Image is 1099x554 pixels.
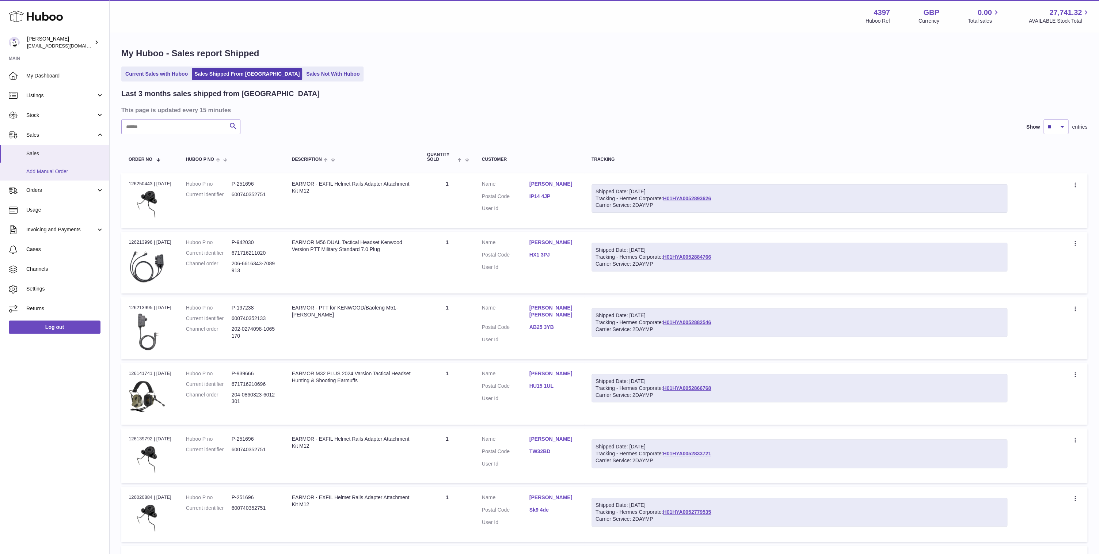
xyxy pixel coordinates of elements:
a: H01HYA0052893626 [663,196,711,201]
dt: Postal Code [482,324,529,333]
dd: P-197238 [232,304,277,311]
dt: Huboo P no [186,494,232,501]
div: EARMOR M32 PLUS 2024 Varsion Tactical Headset Hunting & Shooting Earmuffs [292,370,412,384]
dd: P-251696 [232,494,277,501]
dt: Name [482,239,529,248]
div: 126213996 | [DATE] [129,239,171,246]
dt: Huboo P no [186,304,232,311]
div: EARMOR M56 DUAL Tactical Headset Kenwood Version PTT Military Standard 7.0 Plug [292,239,412,253]
dd: 600740352751 [232,191,277,198]
span: Stock [26,112,96,119]
a: Log out [9,320,100,334]
dt: Current identifier [186,505,232,512]
img: $_1.JPG [129,189,165,219]
div: 126213995 | [DATE] [129,304,171,311]
dt: User Id [482,264,529,271]
div: Carrier Service: 2DAYMP [596,261,1003,267]
dd: 206-6616343-7089913 [232,260,277,274]
dt: Name [482,494,529,503]
a: H01HYA0052882546 [663,319,711,325]
a: [PERSON_NAME] [PERSON_NAME] [529,304,577,318]
a: 0.00 Total sales [967,8,1000,24]
span: Settings [26,285,104,292]
div: Carrier Service: 2DAYMP [596,516,1003,523]
dd: P-942030 [232,239,277,246]
div: Tracking - Hermes Corporate: [592,439,1007,468]
img: $_1.JPG [129,503,165,533]
div: EARMOR - EXFIL Helmet Rails Adapter Attachment Kit M12 [292,181,412,194]
dd: 600740352751 [232,505,277,512]
div: 126020884 | [DATE] [129,494,171,501]
div: Carrier Service: 2DAYMP [596,326,1003,333]
div: Currency [919,18,939,24]
div: Carrier Service: 2DAYMP [596,457,1003,464]
dt: Current identifier [186,191,232,198]
dt: Postal Code [482,506,529,515]
a: [PERSON_NAME] [529,494,577,501]
dt: Channel order [186,326,232,339]
div: Tracking - Hermes Corporate: [592,308,1007,337]
h1: My Huboo - Sales report Shipped [121,48,1087,59]
img: $_1.JPG [129,314,165,350]
div: Tracking - Hermes Corporate: [592,243,1007,272]
dt: Channel order [186,260,232,274]
img: drumnnbass@gmail.com [9,37,20,48]
dt: Postal Code [482,193,529,202]
dt: Huboo P no [186,239,232,246]
dd: 671716211020 [232,250,277,257]
dt: Name [482,436,529,444]
strong: GBP [923,8,939,18]
a: TW32BD [529,448,577,455]
h2: Last 3 months sales shipped from [GEOGRAPHIC_DATA] [121,89,320,99]
div: Shipped Date: [DATE] [596,443,1003,450]
h3: This page is updated every 15 minutes [121,106,1085,114]
strong: 4397 [874,8,890,18]
div: Carrier Service: 2DAYMP [596,392,1003,399]
span: Order No [129,157,152,162]
a: AB25 3YB [529,324,577,331]
div: [PERSON_NAME] [27,35,93,49]
a: IP14 4JP [529,193,577,200]
dt: Huboo P no [186,181,232,187]
div: Carrier Service: 2DAYMP [596,202,1003,209]
div: Tracking - Hermes Corporate: [592,374,1007,403]
dd: P-251696 [232,181,277,187]
a: H01HYA0052866768 [663,385,711,391]
span: AVAILABLE Stock Total [1028,18,1090,24]
div: Shipped Date: [DATE] [596,502,1003,509]
span: [EMAIL_ADDRESS][DOMAIN_NAME] [27,43,107,49]
a: HX1 3PJ [529,251,577,258]
span: Listings [26,92,96,99]
dd: 202-0274098-1065170 [232,326,277,339]
div: Huboo Ref [866,18,890,24]
a: [PERSON_NAME] [529,436,577,443]
div: 126250443 | [DATE] [129,181,171,187]
img: $_1.JPG [129,379,165,415]
dd: 671716210696 [232,381,277,388]
td: 1 [420,487,475,542]
dt: Name [482,370,529,379]
div: Customer [482,157,577,162]
dt: Postal Code [482,251,529,260]
span: Cases [26,246,104,253]
a: [PERSON_NAME] [529,370,577,377]
dt: Name [482,304,529,320]
a: H01HYA0052884766 [663,254,711,260]
div: 126139792 | [DATE] [129,436,171,442]
td: 1 [420,232,475,293]
div: EARMOR - EXFIL Helmet Rails Adapter Attachment Kit M12 [292,436,412,449]
span: Orders [26,187,96,194]
dd: 204-0860323-6012301 [232,391,277,405]
td: 1 [420,173,475,228]
td: 1 [420,428,475,483]
dt: Current identifier [186,315,232,322]
a: HU15 1UL [529,383,577,390]
dt: User Id [482,395,529,402]
div: EARMOR - PTT for KENWOOD/Baofeng M51-[PERSON_NAME] [292,304,412,318]
span: Usage [26,206,104,213]
img: $_1.JPG [129,248,165,284]
span: Description [292,157,322,162]
div: 126141741 | [DATE] [129,370,171,377]
a: [PERSON_NAME] [529,181,577,187]
dt: User Id [482,519,529,526]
